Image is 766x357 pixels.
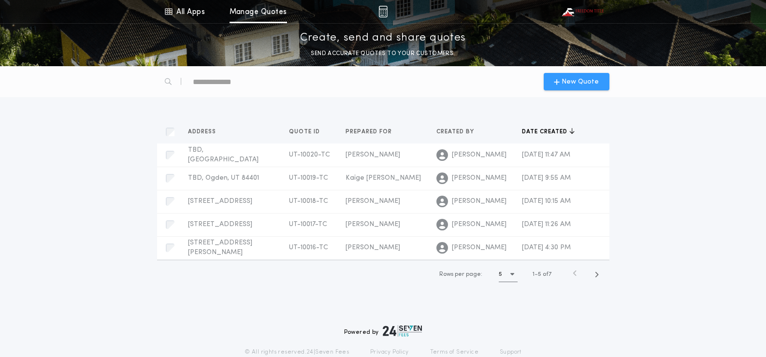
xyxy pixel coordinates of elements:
[289,221,327,228] span: UT-10017-TC
[430,348,478,356] a: Terms of Service
[452,243,506,253] span: [PERSON_NAME]
[346,128,394,136] span: Prepared for
[289,198,328,205] span: UT-10018-TC
[544,73,609,90] button: New Quote
[289,244,328,251] span: UT-10016-TC
[560,7,604,16] img: vs-icon
[522,127,575,137] button: Date created
[188,146,259,163] span: TBD, [GEOGRAPHIC_DATA]
[300,30,466,46] p: Create, send and share quotes
[436,127,481,137] button: Created by
[522,244,571,251] span: [DATE] 4:30 PM
[452,197,506,206] span: [PERSON_NAME]
[188,221,252,228] span: [STREET_ADDRESS]
[562,77,599,87] span: New Quote
[346,174,421,182] span: Kaige [PERSON_NAME]
[452,173,506,183] span: [PERSON_NAME]
[346,221,400,228] span: [PERSON_NAME]
[543,270,551,279] span: of 7
[500,348,521,356] a: Support
[188,128,218,136] span: Address
[289,127,327,137] button: Quote ID
[383,325,422,337] img: logo
[538,271,541,277] span: 5
[522,174,571,182] span: [DATE] 9:55 AM
[499,270,502,279] h1: 5
[436,128,476,136] span: Created by
[346,198,400,205] span: [PERSON_NAME]
[188,239,252,256] span: [STREET_ADDRESS][PERSON_NAME]
[522,198,571,205] span: [DATE] 10:15 AM
[533,271,535,277] span: 1
[245,348,349,356] p: © All rights reserved. 24|Seven Fees
[522,151,570,158] span: [DATE] 11:47 AM
[311,49,455,58] p: SEND ACCURATE QUOTES TO YOUR CUSTOMERS.
[522,221,571,228] span: [DATE] 11:26 AM
[378,6,388,17] img: img
[188,127,223,137] button: Address
[452,150,506,160] span: [PERSON_NAME]
[346,151,400,158] span: [PERSON_NAME]
[289,174,328,182] span: UT-10019-TC
[188,174,259,182] span: TBD, Ogden, UT 84401
[439,271,482,277] span: Rows per page:
[522,128,569,136] span: Date created
[370,348,409,356] a: Privacy Policy
[499,267,518,282] button: 5
[344,325,422,337] div: Powered by
[289,128,322,136] span: Quote ID
[188,198,252,205] span: [STREET_ADDRESS]
[452,220,506,229] span: [PERSON_NAME]
[289,151,330,158] span: UT-10020-TC
[346,244,400,251] span: [PERSON_NAME]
